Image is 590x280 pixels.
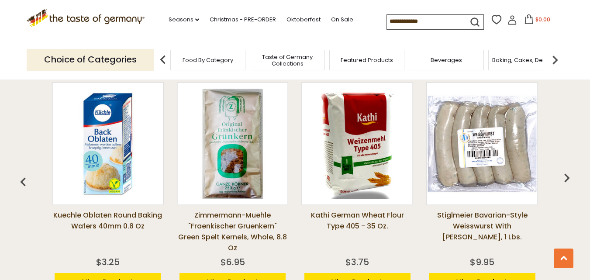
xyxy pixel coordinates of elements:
[183,57,233,63] a: Food By Category
[169,15,199,24] a: Seasons
[14,173,32,191] img: previous arrow
[470,256,494,269] div: $9.95
[286,15,321,24] a: Oktoberfest
[53,89,163,199] img: Kuechle Oblaten Round Baking Wafers 40mm 0.8 oz
[210,15,276,24] a: Christmas - PRE-ORDER
[154,51,172,69] img: previous arrow
[221,256,245,269] div: $6.95
[331,15,353,24] a: On Sale
[345,256,369,269] div: $3.75
[52,210,164,253] a: Kuechle Oblaten Round Baking Wafers 40mm 0.8 oz
[431,57,462,63] a: Beverages
[341,57,393,63] a: Featured Products
[558,169,576,187] img: previous arrow
[426,210,538,253] a: Stiglmeier Bavarian-style Weisswurst with [PERSON_NAME], 1 lbs.
[427,89,537,199] img: Stiglmeier Bavarian-style Weisswurst with Parsley, 1 lbs.
[546,51,564,69] img: next arrow
[252,54,322,67] a: Taste of Germany Collections
[177,210,289,253] a: Zimmermann-Muehle "Fraenkischer Gruenkern" Green Spelt Kernels, Whole, 8.8 oz
[96,256,120,269] div: $3.25
[519,14,556,28] button: $0.00
[302,89,412,199] img: Kathi German Wheat Flour Type 405 - 35 oz.
[492,57,560,63] a: Baking, Cakes, Desserts
[27,49,154,70] p: Choice of Categories
[535,16,550,23] span: $0.00
[178,89,288,199] img: Zimmermann-Muehle
[301,210,413,253] a: Kathi German Wheat Flour Type 405 - 35 oz.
